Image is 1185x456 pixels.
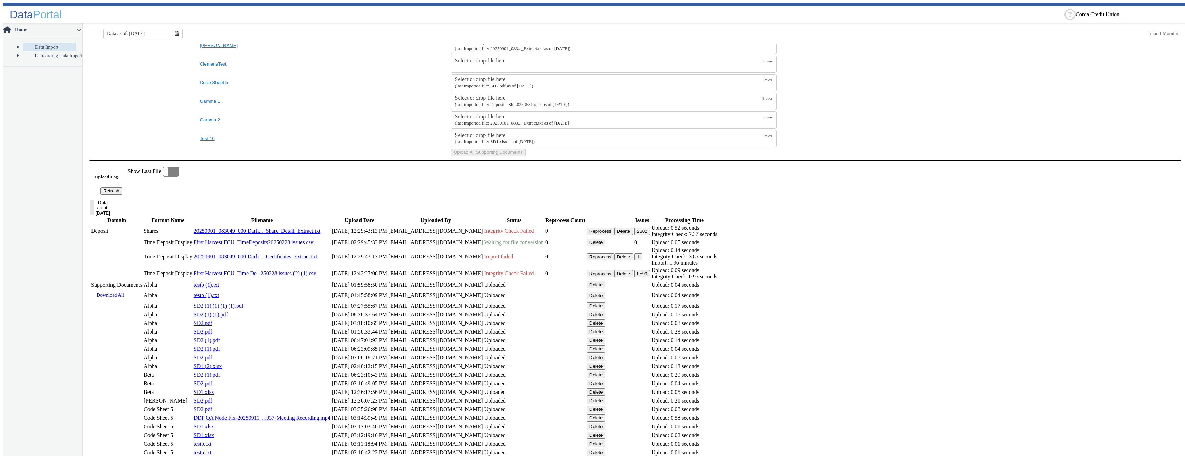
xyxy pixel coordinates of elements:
[331,405,387,413] td: [DATE] 03:35:26:98 PM
[652,398,717,404] div: Upload: 0.21 seconds
[194,432,214,438] a: SD1.xlsx
[484,449,506,455] span: Uploaded
[762,134,772,138] span: Browse
[545,238,586,246] td: 0
[33,8,62,21] span: Portal
[388,440,483,448] td: [EMAIL_ADDRESS][DOMAIN_NAME]
[107,31,145,37] span: Data as of: [DATE]
[200,136,362,141] button: Test 10
[194,398,212,404] a: SD2.pdf
[587,354,606,361] button: Delete
[455,58,762,64] div: Select or drop file here
[128,167,179,177] label: Show Last File
[587,406,606,413] button: Delete
[651,217,718,224] th: Processing Time
[587,345,606,353] button: Delete
[652,225,717,231] div: Upload: 0.52 seconds
[331,354,387,361] td: [DATE] 03:08:18:71 PM
[484,415,506,421] span: Uploaded
[587,311,606,318] button: Delete
[143,328,193,336] td: Alpha
[451,149,525,156] button: Upload All Supporting Documents
[331,397,387,405] td: [DATE] 12:36:07:23 PM
[200,99,362,104] button: Gamma 1
[388,431,483,439] td: [EMAIL_ADDRESS][DOMAIN_NAME]
[484,398,506,404] span: Uploaded
[484,311,506,317] span: Uploaded
[484,424,506,429] span: Uploaded
[91,290,129,301] a: Download All
[331,247,387,266] td: [DATE] 12:29:43:13 PM
[194,337,220,343] a: SD2 (1).pdf
[587,292,606,299] button: Delete
[484,355,506,360] span: Uploaded
[3,23,82,36] p-accordion-header: Home
[388,319,483,327] td: [EMAIL_ADDRESS][DOMAIN_NAME]
[484,239,544,245] span: Waiting for file conversion
[587,281,606,288] button: Delete
[388,379,483,387] td: [EMAIL_ADDRESS][DOMAIN_NAME]
[762,78,772,82] span: Browse
[484,337,506,343] span: Uploaded
[455,46,570,51] small: 20250901_083049_000.Darling_Consulting_Time_Deposits_Certificates_Extract.txt
[331,362,387,370] td: [DATE] 02:40:12:15 PM
[143,238,193,246] td: Time Deposit Display
[331,423,387,430] td: [DATE] 03:13:03:40 PM
[484,320,506,326] span: Uploaded
[10,8,33,21] span: Data
[587,337,606,344] button: Delete
[1076,11,1179,18] ng-select: Corda Credit Union
[143,379,193,387] td: Beta
[587,432,606,439] button: Delete
[143,405,193,413] td: Code Sheet 5
[652,389,717,395] div: Upload: 0.05 seconds
[762,115,772,119] span: Browse
[587,388,606,396] button: Delete
[95,174,128,180] h5: Upload Log
[23,51,76,60] a: Onboarding Data Import
[23,43,76,51] a: Data Import
[331,379,387,387] td: [DATE] 03:10:49:05 PM
[143,247,193,266] td: Time Deposit Display
[14,27,76,32] span: Home
[652,254,717,260] div: Integrity Check: 3.85 seconds
[194,303,243,309] a: SD2 (1) (1) (1) (1).pdf
[652,320,717,326] div: Upload: 0.08 seconds
[388,267,483,280] td: [EMAIL_ADDRESS][DOMAIN_NAME]
[762,41,772,44] span: Browse
[388,397,483,405] td: [EMAIL_ADDRESS][DOMAIN_NAME]
[331,238,387,246] td: [DATE] 02:29:45:33 PM
[652,441,717,447] div: Upload: 0.01 seconds
[194,320,212,326] a: SD2.pdf
[331,371,387,379] td: [DATE] 06:23:10:43 PM
[194,389,214,395] a: SD1.xlsx
[652,292,717,298] div: Upload: 0.04 seconds
[143,319,193,327] td: Alpha
[388,388,483,396] td: [EMAIL_ADDRESS][DOMAIN_NAME]
[194,311,228,317] a: SD2 (1) (1).pdf
[194,292,219,298] a: testb (1).txt
[331,336,387,344] td: [DATE] 06:47:01:93 PM
[388,328,483,336] td: [EMAIL_ADDRESS][DOMAIN_NAME]
[587,363,606,370] button: Delete
[652,406,717,413] div: Upload: 0.08 seconds
[455,76,762,82] div: Select or drop file here
[200,43,362,48] button: [PERSON_NAME]
[587,328,606,335] button: Delete
[143,423,193,430] td: Code Sheet 5
[1064,9,1076,20] div: Help
[587,397,606,404] button: Delete
[652,329,717,335] div: Upload: 0.23 seconds
[194,372,220,378] a: SD2 (1).pdf
[388,362,483,370] td: [EMAIL_ADDRESS][DOMAIN_NAME]
[331,302,387,310] td: [DATE] 07:27:55:67 PM
[388,238,483,246] td: [EMAIL_ADDRESS][DOMAIN_NAME]
[388,405,483,413] td: [EMAIL_ADDRESS][DOMAIN_NAME]
[143,362,193,370] td: Alpha
[331,414,387,422] td: [DATE] 03:14:39:49 PM
[652,424,717,430] div: Upload: 0.01 seconds
[652,449,717,456] div: Upload: 0.01 seconds
[194,254,317,259] a: 20250901_083049_000.Darli..._Certificates_Extract.txt
[194,363,222,369] a: SD1 (2).xlsx
[388,281,483,289] td: [EMAIL_ADDRESS][DOMAIN_NAME]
